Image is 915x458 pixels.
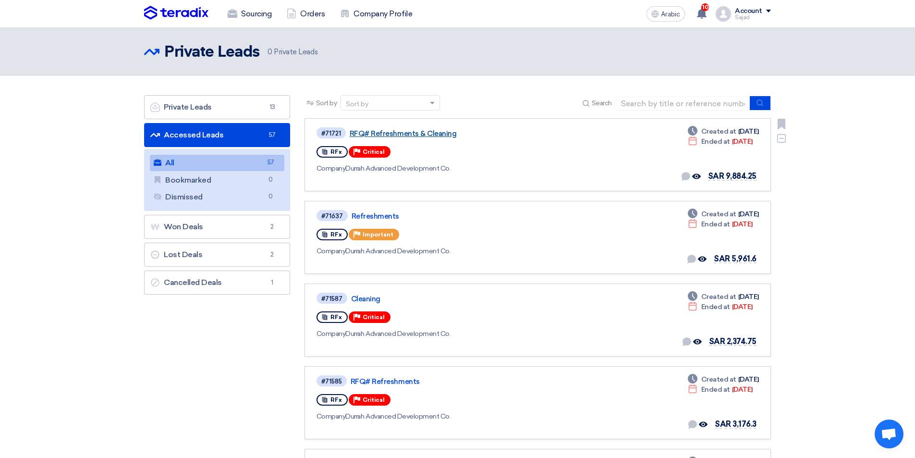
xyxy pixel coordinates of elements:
font: Cancelled Deals [164,278,222,287]
font: Dismissed [165,192,203,201]
font: Cleaning [351,295,380,303]
font: 13 [269,103,275,111]
font: Won Deals [164,222,203,231]
font: Durrah Advanced Development Co. [345,330,451,338]
input: Search by title or reference number [616,96,750,111]
a: Cancelled Deals1 [144,271,290,295]
font: Sort by [346,100,368,108]
font: Company [317,247,346,255]
a: Cleaning [351,295,591,303]
font: 2 [270,251,274,258]
font: SAR 3,176.3 [715,420,756,429]
font: #71721 [321,130,341,137]
font: [DATE] [732,220,753,228]
font: #71585 [321,378,342,385]
font: RFQ# Refreshments [351,377,420,386]
font: Private Leads [164,45,260,60]
font: #71637 [321,212,343,220]
font: RFx [330,396,342,403]
font: [DATE] [732,385,753,394]
font: [DATE] [738,127,759,136]
a: Sourcing [220,3,279,25]
font: 2 [270,223,274,230]
font: Durrah Advanced Development Co. [345,247,451,255]
font: Account [735,7,762,15]
font: #71587 [321,295,342,302]
font: Search [592,99,612,107]
font: Created at [701,127,736,136]
font: Critical [363,149,385,155]
font: Created at [701,293,736,301]
font: 1 [271,279,273,286]
font: Ended at [701,303,730,311]
div: Open chat [875,420,903,448]
font: Accessed Leads [164,130,223,139]
font: 0 [268,176,273,183]
font: [DATE] [738,293,759,301]
font: [DATE] [732,137,753,146]
font: 10 [702,4,708,11]
font: SAR 9,884.25 [708,172,756,181]
font: All [165,158,174,167]
a: Won Deals2 [144,215,290,239]
font: Sajad [735,14,750,21]
font: [DATE] [732,303,753,311]
button: Arabic [647,6,685,22]
font: RFx [330,149,342,155]
font: Lost Deals [164,250,202,259]
font: Arabic [661,10,680,18]
font: 0 [268,193,273,200]
font: Critical [363,396,385,403]
font: Company [317,330,346,338]
font: Durrah Advanced Development Co. [345,164,451,173]
font: Private Leads [274,48,317,56]
font: Refreshments [352,212,399,221]
font: Ended at [701,220,730,228]
font: Sourcing [241,9,271,18]
font: [DATE] [738,210,759,218]
font: Orders [300,9,325,18]
a: RFQ# Refreshments & Cleaning [350,129,590,138]
font: SAR 5,961.6 [714,254,756,263]
font: Bookmarked [165,175,211,185]
font: 57 [268,159,274,166]
font: RFx [330,231,342,238]
a: Lost Deals2 [144,243,290,267]
img: Teradix logo [144,6,208,20]
a: RFQ# Refreshments [351,377,591,386]
a: Orders [279,3,332,25]
a: Private Leads13 [144,95,290,119]
font: Created at [701,210,736,218]
font: Company [317,164,346,173]
font: Durrah Advanced Development Co. [345,412,451,421]
font: 57 [269,131,276,138]
font: [DATE] [738,375,759,384]
font: SAR 2,374.75 [709,337,756,346]
font: Critical [363,314,385,321]
font: RFx [330,314,342,321]
font: Ended at [701,137,730,146]
font: Private Leads [164,102,212,111]
a: Accessed Leads57 [144,123,290,147]
font: Ended at [701,385,730,394]
font: 0 [268,48,272,56]
font: Created at [701,375,736,384]
font: Sort by [316,99,337,107]
font: Important [363,231,393,238]
font: Company Profile [354,9,412,18]
font: RFQ# Refreshments & Cleaning [350,129,457,138]
a: Refreshments [352,212,592,221]
img: profile_test.png [716,6,731,22]
font: Company [317,412,346,421]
